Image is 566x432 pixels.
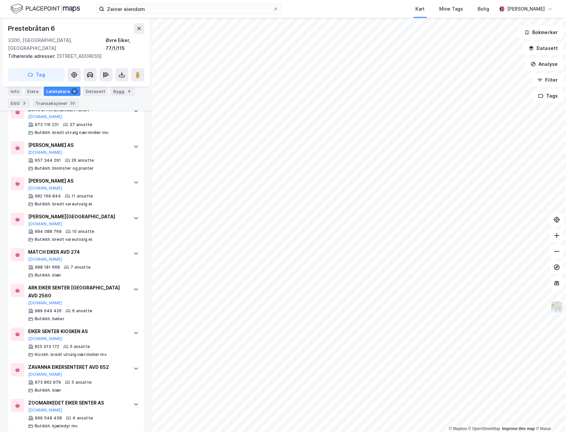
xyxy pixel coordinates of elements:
div: 957 344 291 [35,158,61,163]
button: Bokmerker [519,26,563,39]
div: 5 ansatte [70,344,90,349]
div: 973 116 231 [35,122,59,127]
button: [DOMAIN_NAME] [28,114,62,119]
div: [PERSON_NAME][GEOGRAPHIC_DATA] [28,213,127,221]
div: Transaksjoner [33,99,79,108]
button: [DOMAIN_NAME] [28,186,62,191]
span: Tilhørende adresser: [8,53,57,59]
div: 37 ansatte [70,122,92,127]
div: Butikkh. bredt utvalg nær.midler mv. [35,130,109,135]
input: Søk på adresse, matrikkel, gårdeiere, leietakere eller personer [104,4,273,14]
div: Datasett [83,87,108,96]
button: [DOMAIN_NAME] [28,150,62,155]
div: Info [8,87,22,96]
div: 26 ansatte [71,158,94,163]
div: 825 013 172 [35,344,59,349]
button: [DOMAIN_NAME] [28,300,62,306]
button: [DOMAIN_NAME] [28,257,62,262]
div: 994 088 769 [35,229,62,234]
div: [STREET_ADDRESS] [8,52,139,60]
div: 3300, [GEOGRAPHIC_DATA], [GEOGRAPHIC_DATA] [8,36,106,52]
img: Z [550,301,563,313]
button: [DOMAIN_NAME] [28,372,62,377]
div: 4 ansatte [72,415,93,421]
div: Butikkh. bøker [35,316,65,322]
div: 989 649 426 [35,308,62,314]
div: Prestebråtan 6 [8,23,56,34]
div: [PERSON_NAME] [507,5,545,13]
div: 20 [69,100,76,107]
a: Improve this map [502,426,535,431]
div: 3 [21,100,27,107]
button: Analyse [525,58,563,71]
div: 988 181 668 [35,265,60,270]
div: Butikkh. kjæledyr mv. [35,423,78,429]
button: Tags [533,89,563,103]
a: Mapbox [449,426,467,431]
div: 5 ansatte [71,380,92,385]
button: [DOMAIN_NAME] [28,336,62,341]
div: ZAVANNA EIKERSENTERET AVD 652 [28,363,127,371]
div: Eiere [24,87,41,96]
div: Butikkh. bredt vareutvalg el. [35,237,93,242]
iframe: Chat Widget [533,400,566,432]
div: Butikkh. bredt vareutvalg el. [35,201,93,207]
div: Øvre Eiker, 77/1/115 [106,36,144,52]
div: Butikkh. klær [35,273,62,278]
div: Butikkh. klær [35,388,62,393]
button: Tag [8,68,65,81]
div: Butikkh. blomster og planter [35,166,94,171]
div: 4 [126,88,132,95]
div: 982 169 844 [35,194,61,199]
div: Mine Tags [439,5,463,13]
div: ARK EIKER SENTER [GEOGRAPHIC_DATA] AVD 2560 [28,284,127,300]
div: 9 [71,88,78,95]
div: ESG [8,99,30,108]
div: 7 ansatte [71,265,91,270]
div: EIKER SENTER KIOSKEN AS [28,327,127,335]
div: 11 ansatte [71,194,93,199]
button: [DOMAIN_NAME] [28,221,62,227]
div: ZOOMARKEDET EIKER SENTER AS [28,399,127,407]
div: Kioskh. bredt utvalg nær.midler mv. [35,352,108,357]
div: 999 548 458 [35,415,62,421]
div: Leietakere [44,87,80,96]
button: Filter [532,73,563,87]
div: 10 ansatte [72,229,94,234]
a: OpenStreetMap [468,426,500,431]
div: Kart [415,5,425,13]
div: Bolig [478,5,489,13]
div: 973 862 979 [35,380,61,385]
div: Bygg [111,87,135,96]
div: MATCH EIKER AVD 274 [28,248,127,256]
button: Datasett [523,42,563,55]
img: logo.f888ab2527a4732fd821a326f86c7f29.svg [11,3,80,15]
div: 6 ansatte [72,308,92,314]
button: [DOMAIN_NAME] [28,408,62,413]
div: [PERSON_NAME] AS [28,177,127,185]
div: [PERSON_NAME] AS [28,141,127,149]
